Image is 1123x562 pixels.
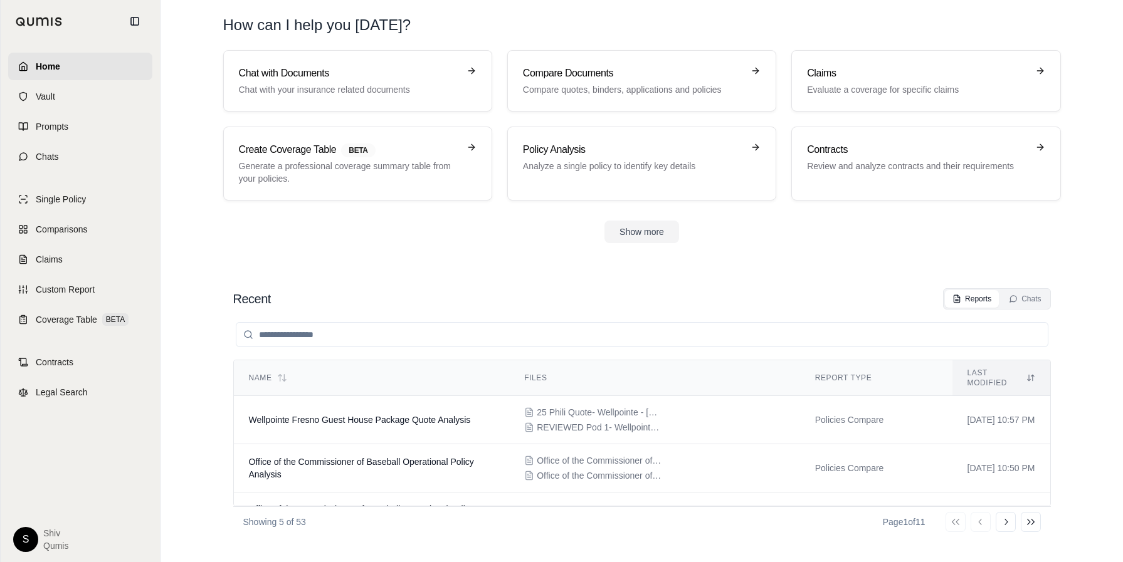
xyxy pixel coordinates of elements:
[523,160,743,172] p: Analyze a single policy to identify key details
[537,406,662,419] span: 25 Phili Quote- Wellpointe - Fresno Guest House - Pkg qte.pdf
[883,516,925,528] div: Page 1 of 11
[1001,290,1048,308] button: Chats
[239,160,459,185] p: Generate a professional coverage summary table from your policies.
[800,444,952,492] td: Policies Compare
[523,66,743,81] h3: Compare Documents
[507,50,776,112] a: Compare DocumentsCompare quotes, binders, applications and policies
[967,368,1035,388] div: Last modified
[36,223,87,236] span: Comparisons
[8,216,152,243] a: Comparisons
[36,386,88,398] span: Legal Search
[36,283,95,296] span: Custom Report
[16,17,63,26] img: Qumis Logo
[8,143,152,170] a: Chats
[233,290,271,308] h2: Recent
[8,113,152,140] a: Prompts
[8,53,152,80] a: Home
[36,193,86,206] span: Single Policy
[952,444,1050,492] td: [DATE] 10:50 PM
[243,516,306,528] p: Showing 5 of 53
[800,396,952,444] td: Policies Compare
[800,360,952,396] th: Report Type
[952,294,991,304] div: Reports
[36,60,60,73] span: Home
[8,276,152,303] a: Custom Report
[223,50,492,112] a: Chat with DocumentsChat with your insurance related documents
[102,313,129,326] span: BETA
[507,127,776,200] a: Policy AnalysisAnalyze a single policy to identify key details
[36,90,55,103] span: Vault
[8,185,152,213] a: Single Policy
[341,143,375,157] span: BETA
[36,356,73,368] span: Contracts
[537,469,662,482] span: Office of the Commissioner of Baseball Operation Policy 1000100100241 Final Policy.pdf
[43,527,68,539] span: Shiv
[1009,294,1041,304] div: Chats
[509,360,799,396] th: Files
[249,415,471,425] span: Wellpointe Fresno Guest House Package Quote Analysis
[36,313,97,326] span: Coverage Table
[537,421,662,434] span: REVIEWED Pod 1- Wellpointe Fresno Group - Northfield Quote - 2025-2026.pdf
[952,396,1050,444] td: [DATE] 10:57 PM
[223,15,411,35] h1: How can I help you [DATE]?
[791,127,1060,200] a: ContractsReview and analyze contracts and their requirements
[36,120,68,133] span: Prompts
[8,378,152,406] a: Legal Search
[249,504,474,526] span: Office of the Commissioner of Baseball Operational Policy Analysis
[8,246,152,273] a: Claims
[8,83,152,110] a: Vault
[13,527,38,552] div: S
[537,454,662,467] span: Office of the Commissioner of Baseball Operation Policy 1000100100241 Final Policy Revised 03.24....
[523,142,743,157] h3: Policy Analysis
[8,348,152,376] a: Contracts
[791,50,1060,112] a: ClaimsEvaluate a coverage for specific claims
[43,539,68,552] span: Qumis
[945,290,999,308] button: Reports
[807,160,1027,172] p: Review and analyze contracts and their requirements
[223,127,492,200] a: Create Coverage TableBETAGenerate a professional coverage summary table from your policies.
[239,66,459,81] h3: Chat with Documents
[807,66,1027,81] h3: Claims
[807,83,1027,96] p: Evaluate a coverage for specific claims
[36,150,59,163] span: Chats
[800,492,952,538] td: Single Policy Analysis
[523,83,743,96] p: Compare quotes, binders, applications and policies
[807,142,1027,157] h3: Contracts
[239,142,459,157] h3: Create Coverage Table
[249,457,474,479] span: Office of the Commissioner of Baseball Operational Policy Analysis
[36,253,63,266] span: Claims
[125,11,145,31] button: Collapse sidebar
[239,83,459,96] p: Chat with your insurance related documents
[604,221,679,243] button: Show more
[8,306,152,333] a: Coverage TableBETA
[249,373,495,383] div: Name
[952,492,1050,538] td: [DATE] 10:46 PM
